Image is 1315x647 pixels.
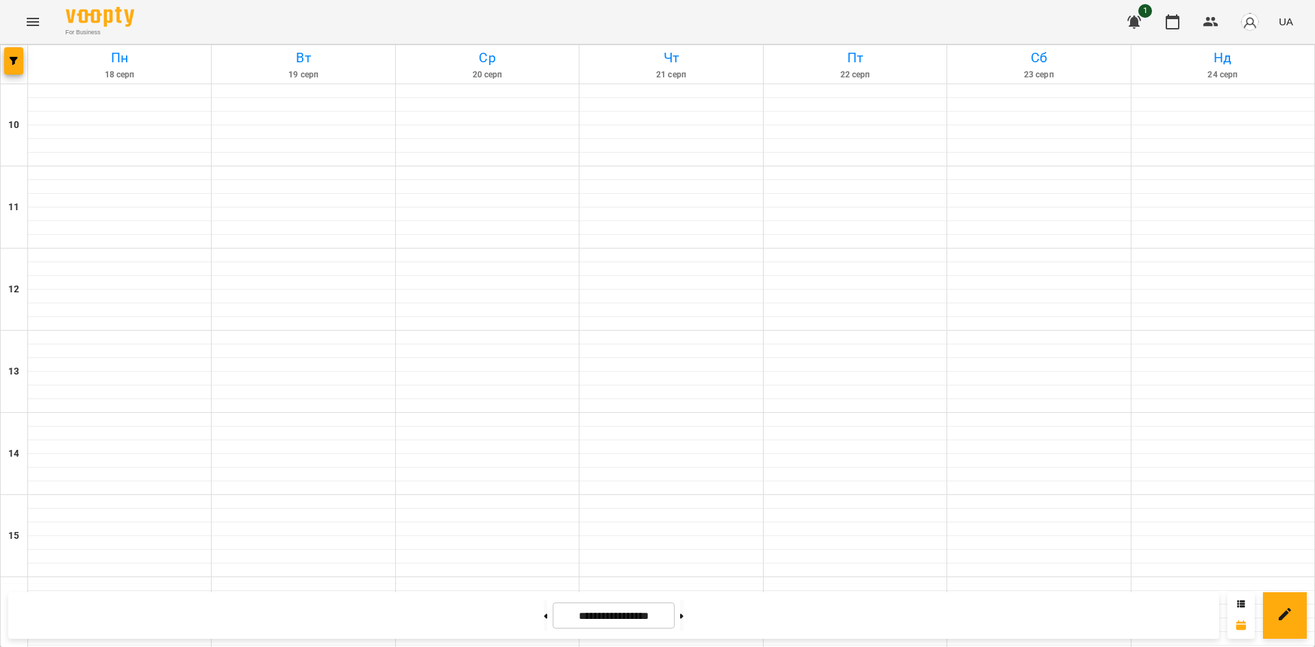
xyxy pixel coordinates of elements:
h6: 14 [8,446,19,461]
button: Menu [16,5,49,38]
h6: 21 серп [581,68,760,81]
h6: Пт [766,47,944,68]
h6: Чт [581,47,760,68]
h6: Пн [30,47,209,68]
img: Voopty Logo [66,7,134,27]
button: UA [1273,9,1299,34]
h6: Нд [1134,47,1312,68]
h6: 20 серп [398,68,577,81]
h6: 13 [8,364,19,379]
span: UA [1279,14,1293,29]
h6: 19 серп [214,68,392,81]
h6: 15 [8,529,19,544]
h6: 22 серп [766,68,944,81]
h6: Ср [398,47,577,68]
span: 1 [1138,4,1152,18]
img: avatar_s.png [1240,12,1260,31]
h6: Вт [214,47,392,68]
span: For Business [66,28,134,37]
h6: Сб [949,47,1128,68]
h6: 23 серп [949,68,1128,81]
h6: 24 серп [1134,68,1312,81]
h6: 12 [8,282,19,297]
h6: 10 [8,118,19,133]
h6: 11 [8,200,19,215]
h6: 18 серп [30,68,209,81]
